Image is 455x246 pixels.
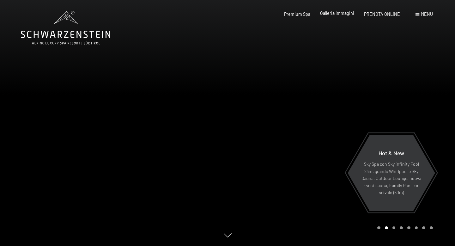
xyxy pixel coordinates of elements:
a: PRENOTA ONLINE [364,11,400,17]
div: Carousel Pagination [375,226,433,230]
span: Menu [421,11,433,17]
span: Hot & New [379,150,404,157]
a: Premium Spa [284,11,310,17]
div: Carousel Page 6 [415,226,418,230]
div: Carousel Page 2 (Current Slide) [385,226,388,230]
div: Carousel Page 3 [392,226,396,230]
div: Carousel Page 5 [407,226,410,230]
div: Carousel Page 1 [377,226,380,230]
p: Sky Spa con Sky infinity Pool 23m, grande Whirlpool e Sky Sauna, Outdoor Lounge, nuova Event saun... [361,161,422,196]
div: Carousel Page 8 [430,226,433,230]
div: Carousel Page 7 [422,226,425,230]
a: Hot & New Sky Spa con Sky infinity Pool 23m, grande Whirlpool e Sky Sauna, Outdoor Lounge, nuova ... [347,135,435,211]
a: Galleria immagini [320,10,354,16]
div: Carousel Page 4 [400,226,403,230]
